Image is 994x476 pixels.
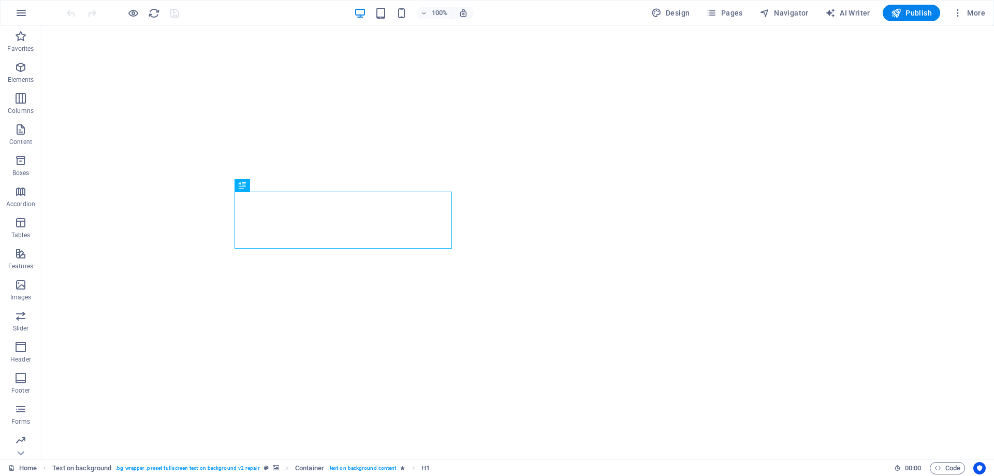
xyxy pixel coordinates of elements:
p: Boxes [12,169,30,177]
button: Publish [883,5,940,21]
i: Element contains an animation [400,465,405,471]
p: Header [10,355,31,364]
i: This element is a customizable preset [264,465,269,471]
button: AI Writer [821,5,874,21]
button: reload [148,7,160,19]
p: Elements [8,76,34,84]
p: Footer [11,386,30,395]
p: Columns [8,107,34,115]
span: Click to select. Double-click to edit [52,462,112,474]
span: Pages [706,8,742,18]
button: Design [647,5,694,21]
i: Reload page [148,7,160,19]
p: Favorites [7,45,34,53]
span: More [953,8,985,18]
nav: breadcrumb [52,462,430,474]
p: Tables [11,231,30,239]
h6: 100% [432,7,448,19]
i: On resize automatically adjust zoom level to fit chosen device. [459,8,468,18]
button: Code [930,462,965,474]
p: Images [10,293,32,301]
button: Navigator [755,5,813,21]
p: Features [8,262,33,270]
span: Code [934,462,960,474]
span: Click to select. Double-click to edit [421,462,430,474]
span: Publish [891,8,932,18]
span: . bg-wrapper .preset-fullscreen-text-on-background-v2-repair [115,462,259,474]
p: Slider [13,324,29,333]
span: Design [651,8,690,18]
button: Click here to leave preview mode and continue editing [127,7,139,19]
p: Accordion [6,200,35,208]
button: More [948,5,989,21]
span: Click to select. Double-click to edit [295,462,324,474]
h6: Session time [894,462,922,474]
span: AI Writer [825,8,870,18]
span: : [912,464,914,472]
button: Usercentrics [973,462,986,474]
span: Navigator [759,8,809,18]
p: Forms [11,417,30,426]
button: 100% [416,7,453,19]
button: Pages [702,5,747,21]
i: This element contains a background [273,465,279,471]
p: Content [9,138,32,146]
span: 00 00 [905,462,921,474]
span: . text-on-background-content [328,462,397,474]
a: Click to cancel selection. Double-click to open Pages [8,462,37,474]
div: Design (Ctrl+Alt+Y) [647,5,694,21]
